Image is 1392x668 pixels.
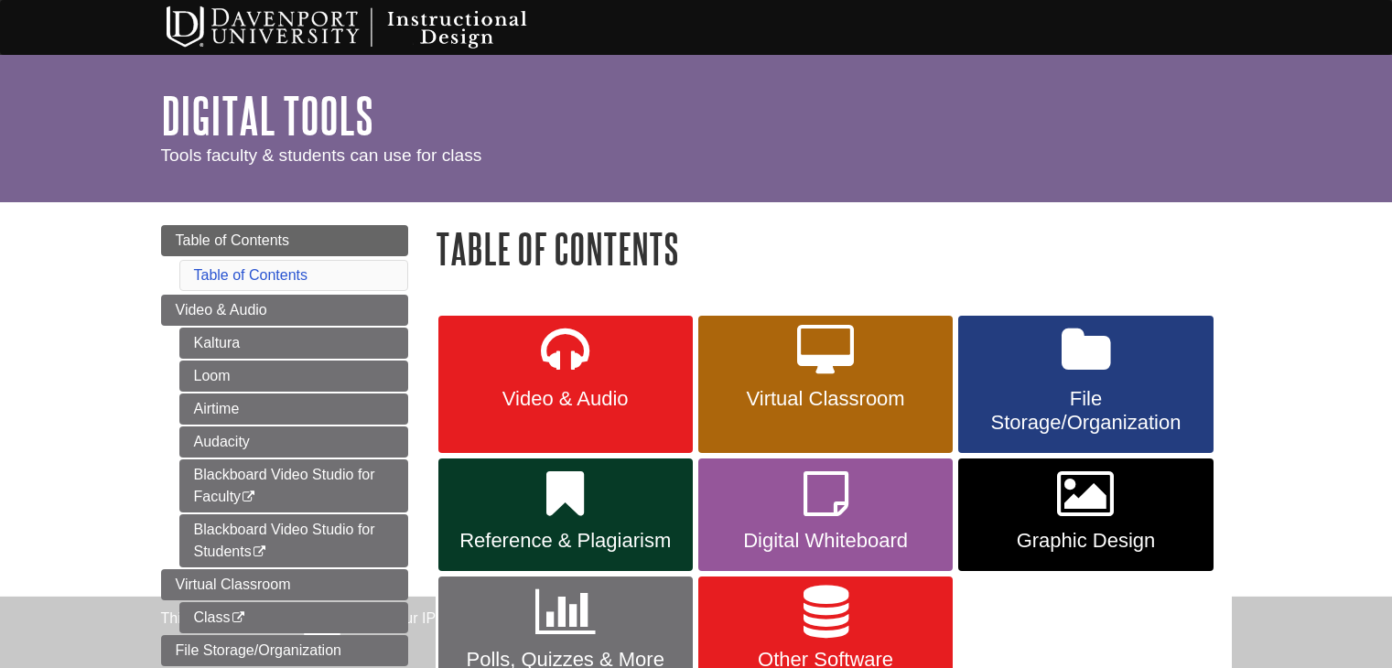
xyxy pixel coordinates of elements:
[972,387,1199,435] span: File Storage/Organization
[698,316,953,453] a: Virtual Classroom
[179,426,408,458] a: Audacity
[438,316,693,453] a: Video & Audio
[958,458,1213,572] a: Graphic Design
[161,87,373,144] a: Digital Tools
[176,232,290,248] span: Table of Contents
[452,387,679,411] span: Video & Audio
[179,393,408,425] a: Airtime
[972,529,1199,553] span: Graphic Design
[176,302,267,318] span: Video & Audio
[436,225,1232,272] h1: Table of Contents
[712,529,939,553] span: Digital Whiteboard
[152,5,591,50] img: Davenport University Instructional Design
[438,458,693,572] a: Reference & Plagiarism
[161,295,408,326] a: Video & Audio
[179,602,408,633] a: Class
[179,514,408,567] a: Blackboard Video Studio for Students
[179,328,408,359] a: Kaltura
[452,529,679,553] span: Reference & Plagiarism
[161,225,408,256] a: Table of Contents
[958,316,1213,453] a: File Storage/Organization
[252,546,267,558] i: This link opens in a new window
[712,387,939,411] span: Virtual Classroom
[194,267,308,283] a: Table of Contents
[179,361,408,392] a: Loom
[161,145,482,165] span: Tools faculty & students can use for class
[176,642,341,658] span: File Storage/Organization
[179,459,408,512] a: Blackboard Video Studio for Faculty
[698,458,953,572] a: Digital Whiteboard
[231,612,246,624] i: This link opens in a new window
[176,576,291,592] span: Virtual Classroom
[161,569,408,600] a: Virtual Classroom
[241,491,256,503] i: This link opens in a new window
[161,635,408,666] a: File Storage/Organization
